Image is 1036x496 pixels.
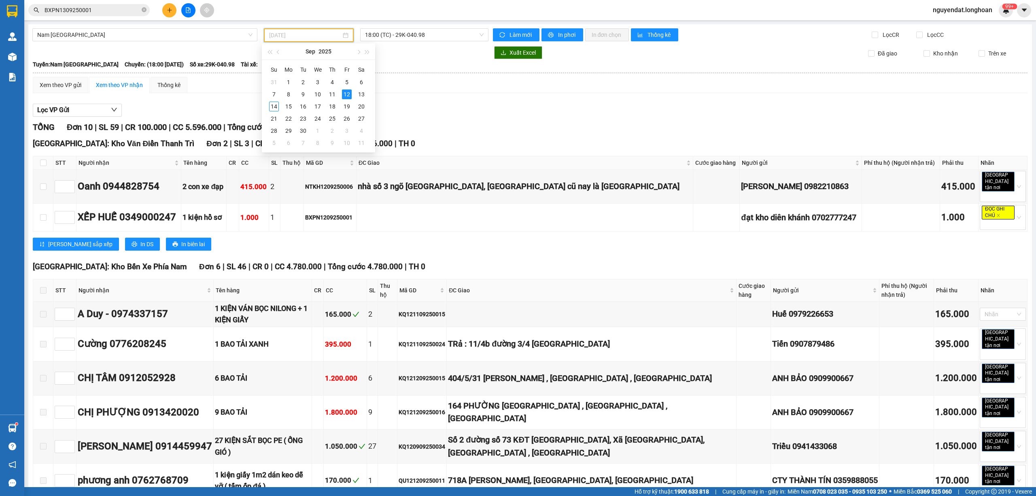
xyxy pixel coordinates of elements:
[405,262,407,271] span: |
[318,43,331,60] button: 2025
[183,181,225,192] div: 2 con xe đạp
[354,63,369,76] th: Sa
[8,461,16,468] span: notification
[298,138,308,148] div: 7
[79,286,205,295] span: Người nhận
[982,364,1015,383] span: [GEOGRAPHIC_DATA] tận nơi
[223,262,225,271] span: |
[185,7,191,13] span: file-add
[140,240,153,249] span: In DS
[227,122,304,132] span: Tổng cước 5.696.000
[772,308,878,320] div: Huế 0979226653
[340,76,354,88] td: 2025-09-05
[325,76,340,88] td: 2025-09-04
[935,307,977,321] div: 165.000
[310,137,325,149] td: 2025-10-08
[310,125,325,137] td: 2025-10-01
[395,139,397,148] span: |
[357,114,366,123] div: 27
[215,303,310,326] div: 1 KIỆN VÁN BỌC NILONG + 1 KIỆN GIẤY
[269,77,279,87] div: 31
[253,262,269,271] span: CR 0
[926,5,999,15] span: nguyendat.longhoan
[215,469,310,492] div: 1 kiện giấy 1m2 dán keo dễ vỡ ( tấm ốp đá )
[34,7,39,13] span: search
[199,262,221,271] span: Đơn 6
[327,102,337,111] div: 18
[269,89,279,99] div: 7
[448,400,735,425] div: 164 PHƯỜNG [GEOGRAPHIC_DATA] , [GEOGRAPHIC_DATA] , [GEOGRAPHIC_DATA]
[40,81,81,89] div: Xem theo VP gửi
[981,286,1025,295] div: Nhãn
[354,100,369,113] td: 2025-09-20
[448,372,735,385] div: 404/5/31 [PERSON_NAME] , [GEOGRAPHIC_DATA] , [GEOGRAPHIC_DATA]
[167,7,172,13] span: plus
[305,213,355,222] div: BXPN1209250001
[284,89,293,99] div: 8
[269,156,280,170] th: SL
[313,138,323,148] div: 8
[357,126,366,136] div: 4
[227,156,239,170] th: CR
[312,279,324,302] th: CR
[298,126,308,136] div: 30
[1002,343,1006,347] span: close
[267,125,281,137] td: 2025-09-28
[267,100,281,113] td: 2025-09-14
[215,373,310,384] div: 6 BAO TẢI
[240,212,268,223] div: 1.000
[296,88,310,100] td: 2025-09-09
[33,262,187,271] span: [GEOGRAPHIC_DATA]: Kho Bến Xe Phía Nam
[325,339,365,350] div: 395.000
[270,181,279,192] div: 2
[17,48,133,79] span: [PHONE_NUMBER] - [DOMAIN_NAME]
[340,125,354,137] td: 2025-10-03
[397,362,447,396] td: KQ121209250015
[298,102,308,111] div: 16
[215,407,310,418] div: 9 BAO TẢI
[284,102,293,111] div: 15
[181,156,227,170] th: Tên hàng
[284,126,293,136] div: 29
[409,262,425,271] span: TH 0
[204,7,210,13] span: aim
[166,238,211,251] button: printerIn biên lai
[1002,186,1006,190] span: close
[296,113,310,125] td: 2025-09-23
[325,137,340,149] td: 2025-10-09
[368,373,376,384] div: 6
[930,49,961,58] span: Kho nhận
[95,122,97,132] span: |
[875,49,900,58] span: Đã giao
[558,30,577,39] span: In phơi
[637,32,644,38] span: bar-chart
[325,88,340,100] td: 2025-09-11
[399,374,445,383] div: KQ121209250015
[281,63,296,76] th: Mo
[281,100,296,113] td: 2025-09-15
[325,309,365,320] div: 165.000
[354,125,369,137] td: 2025-10-04
[340,63,354,76] th: Fr
[510,30,533,39] span: Làm mới
[324,262,326,271] span: |
[190,60,235,69] span: Số xe: 29K-040.98
[310,113,325,125] td: 2025-09-24
[327,114,337,123] div: 25
[501,50,506,56] span: download
[241,60,258,69] span: Tài xế:
[125,122,167,132] span: CR 100.000
[985,49,1009,58] span: Trên xe
[284,77,293,87] div: 1
[1002,411,1006,415] span: close
[313,77,323,87] div: 3
[45,6,140,15] input: Tìm tên, số ĐT hoặc mã đơn
[397,396,447,430] td: KQ121209250016
[354,137,369,149] td: 2025-10-11
[269,31,341,40] input: 12/09/2025
[982,432,1015,451] span: [GEOGRAPHIC_DATA] tận nơi
[215,435,310,458] div: 27 KIỆN SẮT BỌC PE ( ỐNG GIÓ )
[941,180,977,194] div: 415.000
[304,170,357,204] td: NTKH1209250006
[342,138,352,148] div: 10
